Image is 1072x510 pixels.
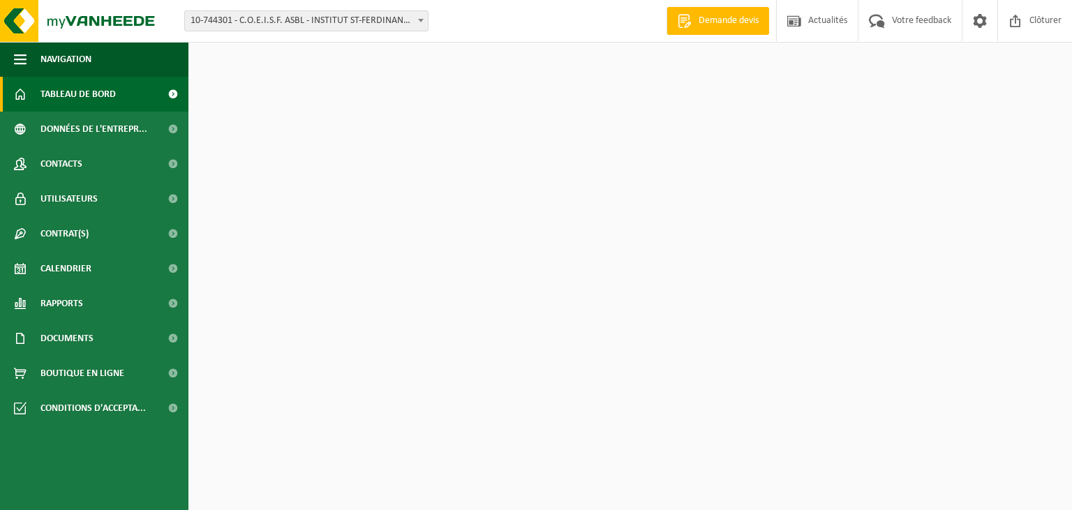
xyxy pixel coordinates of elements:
span: 10-744301 - C.O.E.I.S.F. ASBL - INSTITUT ST-FERDINAND - JEMAPPES [185,11,428,31]
span: Demande devis [695,14,762,28]
a: Demande devis [667,7,769,35]
span: Documents [40,321,94,356]
span: Données de l'entrepr... [40,112,147,147]
span: 10-744301 - C.O.E.I.S.F. ASBL - INSTITUT ST-FERDINAND - JEMAPPES [184,10,429,31]
span: Tableau de bord [40,77,116,112]
span: Conditions d'accepta... [40,391,146,426]
span: Utilisateurs [40,181,98,216]
span: Contrat(s) [40,216,89,251]
span: Boutique en ligne [40,356,124,391]
span: Rapports [40,286,83,321]
span: Contacts [40,147,82,181]
span: Navigation [40,42,91,77]
span: Calendrier [40,251,91,286]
